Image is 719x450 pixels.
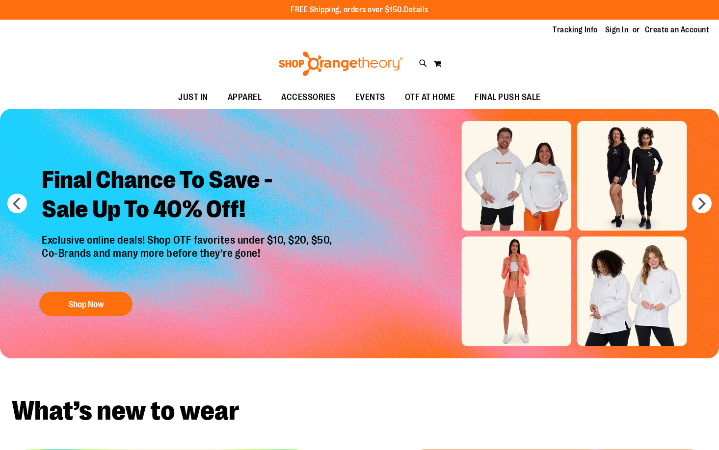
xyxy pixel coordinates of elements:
span: FINAL PUSH SALE [475,86,541,108]
a: OTF AT HOME [395,86,465,109]
a: FINAL PUSH SALE [465,86,551,109]
p: Exclusive online deals! Shop OTF favorites under $10, $20, $50, Co-Brands and many more before th... [34,234,342,282]
a: Create an Account [645,25,710,35]
h2: What’s new to wear [12,398,707,425]
span: APPAREL [228,86,262,108]
a: Tracking Info [553,25,598,35]
a: Final Chance To Save -Sale Up To 40% Off! Exclusive online deals! Shop OTF favorites under $10, $... [34,158,342,321]
span: JUST IN [178,86,208,108]
a: APPAREL [218,86,272,109]
a: Details [404,5,428,14]
button: Shop Now [39,292,133,316]
span: ACCESSORIES [281,86,336,108]
span: OTF AT HOME [405,86,455,108]
a: Sign In [605,25,629,35]
a: ACCESSORIES [271,86,346,109]
button: next [692,194,712,213]
img: Shop Orangetheory [277,51,404,76]
a: EVENTS [346,86,395,109]
p: FREE Shipping, orders over $150. [291,4,428,16]
a: JUST IN [168,86,218,109]
span: EVENTS [355,86,385,108]
h2: Final Chance To Save - Sale Up To 40% Off! [34,158,342,234]
button: prev [7,194,27,213]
